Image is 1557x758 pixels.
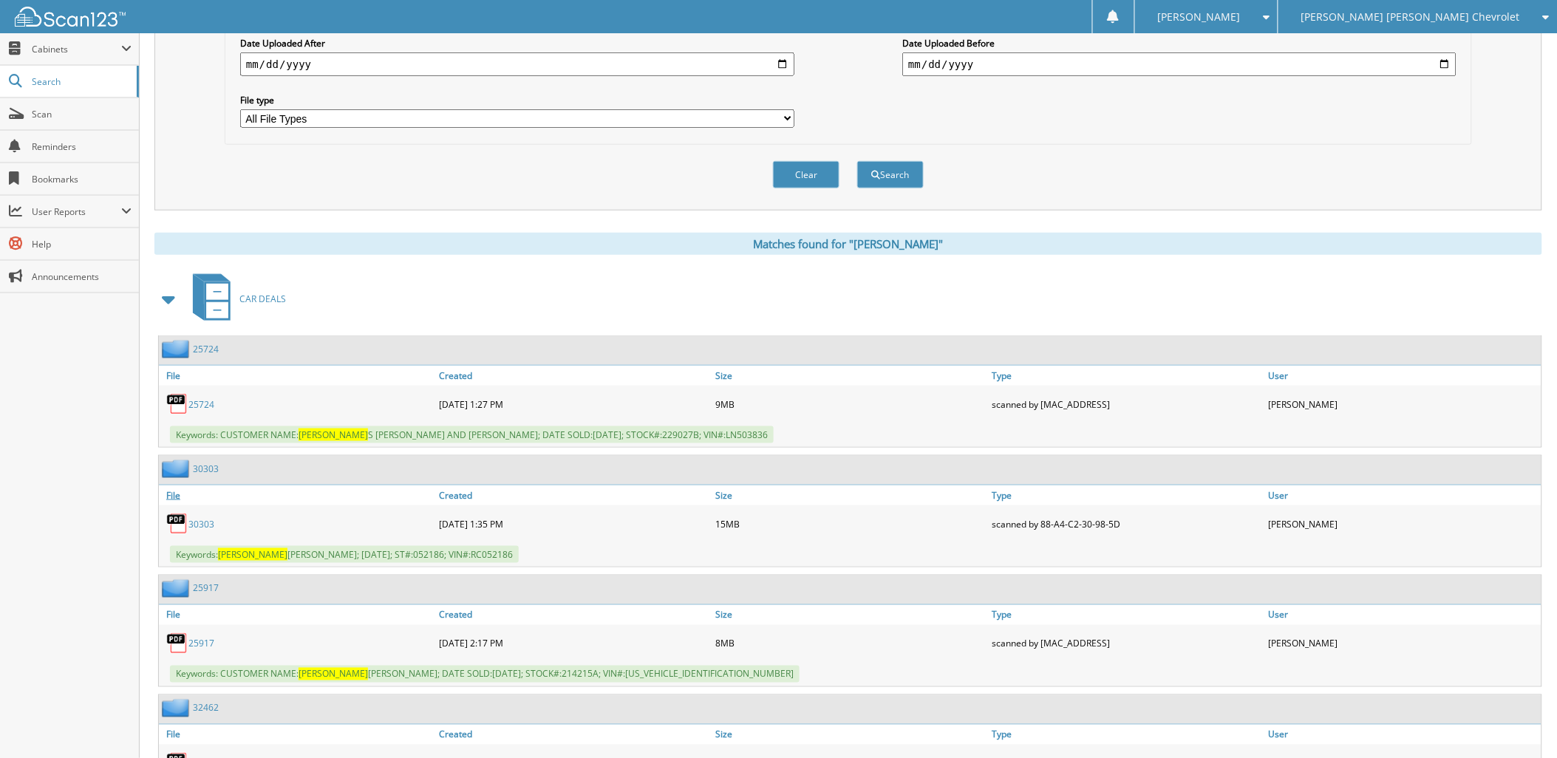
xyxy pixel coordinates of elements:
a: 25724 [188,398,214,411]
span: Announcements [32,270,132,283]
a: 25917 [193,582,219,595]
span: Keywords: [PERSON_NAME]; [DATE]; ST#:052186; VIN#:RC052186 [170,546,519,563]
label: Date Uploaded After [240,37,794,49]
button: Search [857,161,924,188]
span: Keywords: CUSTOMER NAME: S [PERSON_NAME] AND [PERSON_NAME]; DATE SOLD:[DATE]; STOCK#:229027B; VIN... [170,426,774,443]
span: Keywords: CUSTOMER NAME: [PERSON_NAME]; DATE SOLD:[DATE]; STOCK#:214215A; VIN#:[US_VEHICLE_IDENTI... [170,666,800,683]
a: 30303 [188,518,214,530]
div: [PERSON_NAME] [1265,389,1541,419]
a: User [1265,725,1541,745]
div: [DATE] 1:27 PM [435,389,712,419]
a: User [1265,605,1541,625]
a: Created [435,605,712,625]
a: Type [989,366,1265,386]
div: 8MB [712,629,988,658]
a: User [1265,485,1541,505]
div: 15MB [712,509,988,539]
span: Scan [32,108,132,120]
a: 32462 [193,702,219,714]
span: Search [32,75,129,88]
span: Cabinets [32,43,121,55]
a: User [1265,366,1541,386]
a: CAR DEALS [184,270,286,328]
img: folder2.png [162,340,193,358]
img: PDF.png [166,513,188,535]
img: PDF.png [166,393,188,415]
span: Bookmarks [32,173,132,185]
div: 9MB [712,389,988,419]
span: CAR DEALS [239,293,286,305]
div: scanned by [MAC_ADDRESS] [989,629,1265,658]
span: User Reports [32,205,121,218]
a: Type [989,605,1265,625]
label: File type [240,94,794,106]
span: [PERSON_NAME] [299,668,368,680]
a: File [159,366,435,386]
a: 25724 [193,343,219,355]
a: Type [989,485,1265,505]
div: [PERSON_NAME] [1265,509,1541,539]
label: Date Uploaded Before [902,37,1457,49]
a: File [159,605,435,625]
a: Size [712,605,988,625]
a: File [159,485,435,505]
button: Clear [773,161,839,188]
img: folder2.png [162,699,193,717]
div: scanned by [MAC_ADDRESS] [989,389,1265,419]
div: Matches found for "[PERSON_NAME]" [154,233,1542,255]
a: Created [435,725,712,745]
a: Size [712,725,988,745]
span: [PERSON_NAME] [PERSON_NAME] Chevrolet [1301,13,1520,21]
span: Help [32,238,132,250]
div: [PERSON_NAME] [1265,629,1541,658]
a: File [159,725,435,745]
a: 25917 [188,638,214,650]
a: 30303 [193,462,219,475]
img: PDF.png [166,632,188,655]
div: [DATE] 1:35 PM [435,509,712,539]
a: Size [712,485,988,505]
a: Created [435,485,712,505]
a: Created [435,366,712,386]
span: [PERSON_NAME] [218,548,287,561]
input: end [902,52,1457,76]
div: [DATE] 2:17 PM [435,629,712,658]
img: scan123-logo-white.svg [15,7,126,27]
img: folder2.png [162,579,193,598]
span: [PERSON_NAME] [1158,13,1241,21]
div: scanned by 88-A4-C2-30-98-5D [989,509,1265,539]
a: Size [712,366,988,386]
img: folder2.png [162,460,193,478]
a: Type [989,725,1265,745]
iframe: Chat Widget [1483,687,1557,758]
span: Reminders [32,140,132,153]
span: [PERSON_NAME] [299,428,368,441]
input: start [240,52,794,76]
